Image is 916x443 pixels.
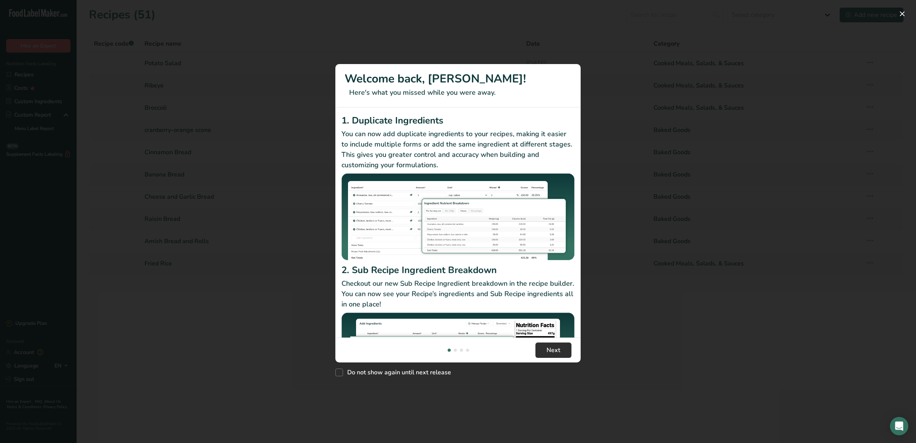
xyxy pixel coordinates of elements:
[341,278,575,310] p: Checkout our new Sub Recipe Ingredient breakdown in the recipe builder. You can now see your Reci...
[547,346,560,355] span: Next
[343,369,451,376] span: Do not show again until next release
[535,343,571,358] button: Next
[341,313,575,400] img: Sub Recipe Ingredient Breakdown
[341,263,575,277] h2: 2. Sub Recipe Ingredient Breakdown
[341,114,575,127] h2: 1. Duplicate Ingredients
[890,417,908,435] div: Open Intercom Messenger
[345,87,571,98] p: Here's what you missed while you were away.
[345,70,571,87] h1: Welcome back, [PERSON_NAME]!
[341,129,575,170] p: You can now add duplicate ingredients to your recipes, making it easier to include multiple forms...
[341,173,575,260] img: Duplicate Ingredients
